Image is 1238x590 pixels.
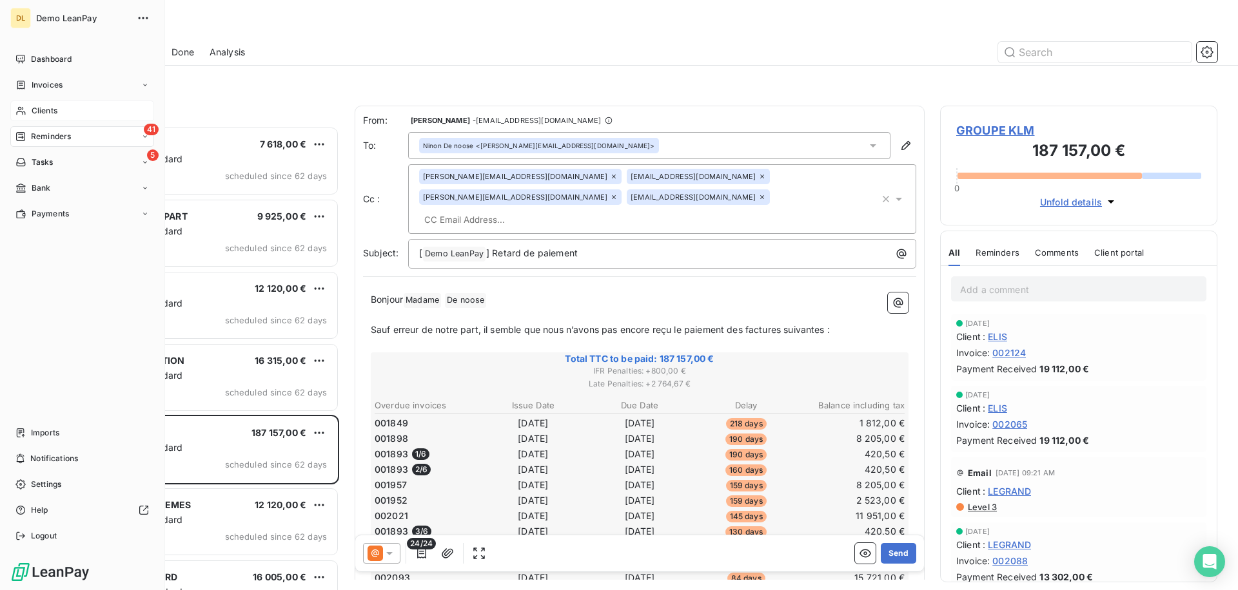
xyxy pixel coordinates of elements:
[371,324,830,335] span: Sauf erreur de notre part, il semble que nous n’avons pas encore reçu le paiement des factures su...
[423,247,486,262] span: Demo LeanPay
[172,46,194,59] span: Done
[800,432,905,446] td: 8 205,00 €
[363,193,408,205] label: Cc :
[587,416,692,430] td: [DATE]
[62,126,339,590] div: grid
[10,562,90,582] img: Logo LeanPay
[423,173,607,180] span: [PERSON_NAME][EMAIL_ADDRESS][DOMAIN_NAME]
[725,464,767,476] span: 160 days
[251,427,306,438] span: 187 157,00 €
[726,495,767,507] span: 159 days
[375,463,408,476] span: 001893
[371,294,403,305] span: Bonjour
[225,315,327,325] span: scheduled since 62 days
[956,362,1037,376] span: Payment Received
[967,502,997,512] span: Level 3
[260,138,307,149] span: 7 618,00 €
[419,210,568,229] input: CC Email Address...
[956,346,990,359] span: Invoice :
[31,427,59,439] span: Imports
[587,493,692,508] td: [DATE]
[255,499,306,510] span: 12 120,00 €
[800,524,905,538] td: 420,50 €
[31,53,72,65] span: Dashboard
[32,105,57,117] span: Clients
[726,511,767,522] span: 145 days
[363,247,398,258] span: Subject:
[956,417,990,431] span: Invoice :
[956,570,1037,584] span: Payment Received
[1094,247,1144,258] span: Client portal
[480,478,585,492] td: [DATE]
[225,531,327,542] span: scheduled since 62 days
[373,352,907,365] span: Total TTC to be paid: 187 157,00 €
[965,528,990,535] span: [DATE]
[373,365,907,377] span: IFR Penalties : + 800,00 €
[996,469,1055,477] span: [DATE] 09:21 AM
[374,399,479,412] th: Overdue invoices
[725,449,767,461] span: 190 days
[31,504,48,516] span: Help
[31,131,71,142] span: Reminders
[36,13,129,23] span: Demo LeanPay
[1040,195,1102,209] span: Unfold details
[956,433,1037,447] span: Payment Received
[1039,433,1089,447] span: 19 112,00 €
[881,543,916,564] button: Send
[445,293,486,308] span: De noose
[30,453,78,464] span: Notifications
[800,478,905,492] td: 8 205,00 €
[480,432,585,446] td: [DATE]
[480,462,585,477] td: [DATE]
[10,8,31,28] div: DL
[587,399,692,412] th: Due Date
[419,247,422,258] span: [
[587,478,692,492] td: [DATE]
[725,433,767,445] span: 190 days
[956,330,985,343] span: Client :
[253,571,306,582] span: 16 005,00 €
[587,524,692,538] td: [DATE]
[411,117,470,124] span: [PERSON_NAME]
[32,182,51,194] span: Bank
[480,416,585,430] td: [DATE]
[1039,362,1089,376] span: 19 112,00 €
[956,122,1201,139] span: GROUPE KLM
[147,149,159,161] span: 5
[800,416,905,430] td: 1 812,00 €
[375,417,408,430] span: 001849
[956,139,1201,165] h3: 187 157,00 €
[587,432,692,446] td: [DATE]
[727,573,765,584] span: 84 days
[423,141,655,150] div: <[PERSON_NAME][EMAIL_ADDRESS][DOMAIN_NAME]>
[404,293,441,308] span: Madame
[988,330,1007,343] span: ELIS
[988,538,1031,551] span: LEGRAND
[992,346,1026,359] span: 002124
[992,417,1027,431] span: 002065
[992,554,1028,567] span: 002088
[423,193,607,201] span: [PERSON_NAME][EMAIL_ADDRESS][DOMAIN_NAME]
[31,479,61,490] span: Settings
[726,418,767,430] span: 218 days
[954,183,959,193] span: 0
[32,157,54,168] span: Tasks
[375,432,408,445] span: 001898
[225,171,327,181] span: scheduled since 62 days
[725,526,767,538] span: 130 days
[1039,570,1093,584] span: 13 302,00 €
[956,401,985,415] span: Client :
[800,571,905,585] td: 15 721,00 €
[412,526,431,537] span: 3 / 6
[257,211,307,222] span: 9 925,00 €
[998,42,1192,62] input: Search
[480,493,585,508] td: [DATE]
[956,554,990,567] span: Invoice :
[976,247,1019,258] span: Reminders
[800,399,905,412] th: Balance including tax
[726,480,767,491] span: 159 days
[210,46,245,59] span: Analysis
[968,468,992,478] span: Email
[375,448,408,461] span: 001893
[473,117,601,124] span: - [EMAIL_ADDRESS][DOMAIN_NAME]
